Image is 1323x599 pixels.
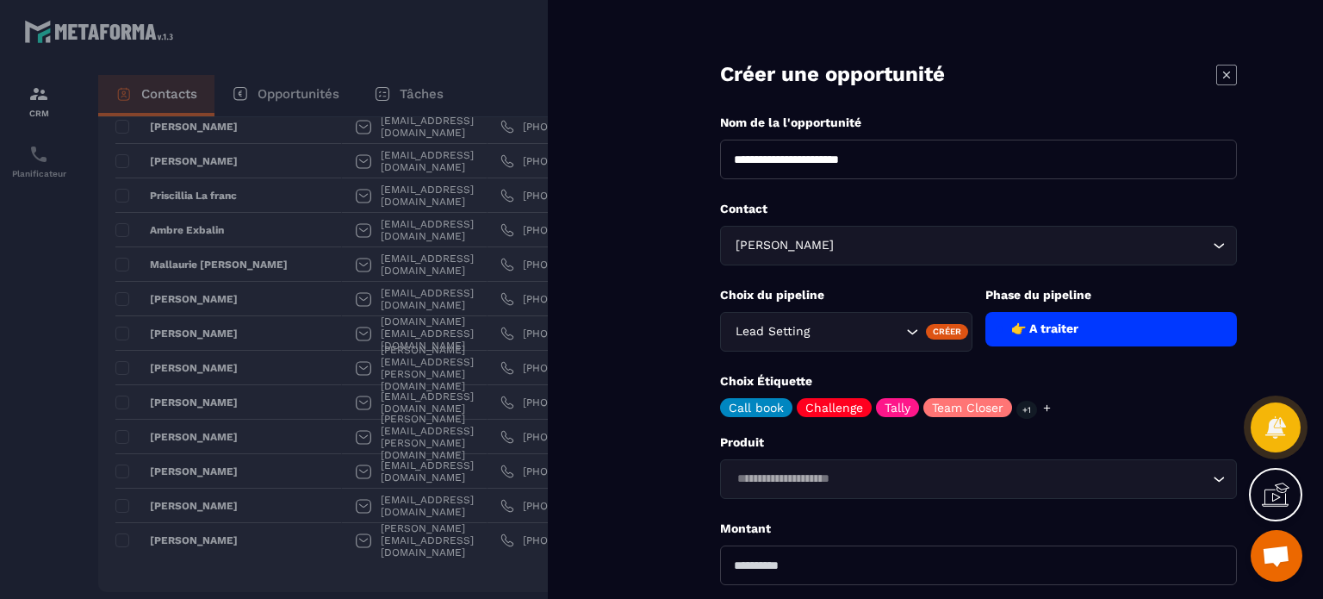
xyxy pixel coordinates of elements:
p: Nom de la l'opportunité [720,115,1237,131]
div: Search for option [720,226,1237,265]
p: Call book [729,402,784,414]
span: Lead Setting [731,322,813,341]
div: Search for option [720,459,1237,499]
input: Search for option [813,322,902,341]
p: Créer une opportunité [720,60,945,89]
span: [PERSON_NAME] [731,236,837,255]
p: Choix Étiquette [720,373,1237,390]
div: Ouvrir le chat [1251,530,1302,582]
p: +1 [1016,401,1037,419]
p: Phase du pipeline [985,287,1238,303]
input: Search for option [731,470,1208,489]
p: Montant [720,521,1237,537]
p: Tally [885,402,910,414]
p: Choix du pipeline [720,287,972,303]
p: Contact [720,201,1237,217]
div: Search for option [720,312,972,352]
input: Search for option [837,236,1208,255]
div: Créer [926,324,968,340]
p: Team Closer [932,402,1003,414]
p: Produit [720,434,1237,451]
p: Challenge [805,402,863,414]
